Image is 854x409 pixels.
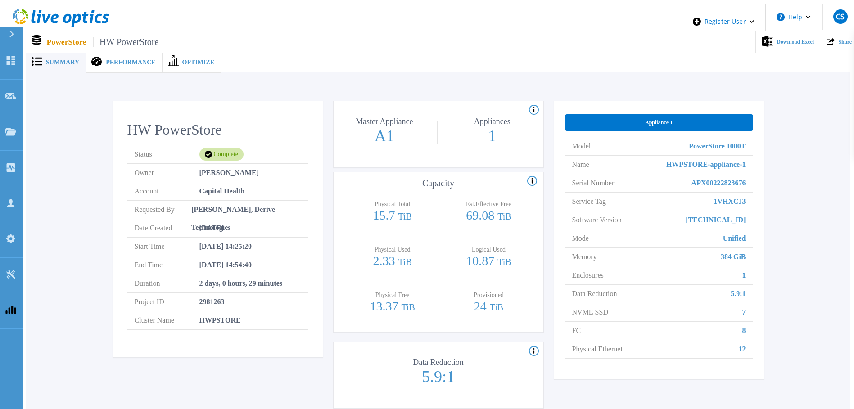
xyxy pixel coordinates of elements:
[666,156,746,174] span: HWPSTORE-appliance-1
[336,117,433,126] p: Master Appliance
[451,247,527,253] p: Logical Used
[451,201,527,207] p: Est.Effective Free
[352,255,433,268] p: 2.33
[135,293,199,311] span: Project ID
[742,303,746,321] span: 7
[401,302,415,312] span: TiB
[352,300,433,314] p: 13.37
[354,247,430,253] p: Physical Used
[352,209,433,223] p: 15.7
[354,292,430,298] p: Physical Free
[836,13,845,20] span: CS
[199,182,245,200] span: Capital Health
[135,238,199,256] span: Start Time
[135,182,199,200] span: Account
[135,256,199,274] span: End Time
[442,128,543,144] p: 1
[47,37,159,47] p: PowerStore
[448,255,529,268] p: 10.87
[838,39,852,45] span: Share
[135,145,199,163] span: Status
[766,4,822,31] button: Help
[572,174,615,192] span: Serial Number
[572,137,591,155] span: Model
[686,211,746,229] span: [TECHNICAL_ID]
[739,340,746,358] span: 12
[398,211,411,221] span: TiB
[572,211,622,229] span: Software Version
[199,238,252,256] span: [DATE] 14:25:20
[444,117,540,126] p: Appliances
[572,303,608,321] span: NVME SSD
[191,201,301,219] span: [PERSON_NAME], Derive Technologies
[199,274,282,292] span: 2 days, 0 hours, 29 minutes
[46,59,79,66] span: Summary
[199,164,259,182] span: [PERSON_NAME]
[451,292,527,298] p: Provisioned
[723,229,746,247] span: Unified
[448,209,529,223] p: 69.08
[572,229,589,247] span: Mode
[135,274,199,292] span: Duration
[490,302,503,312] span: TiB
[731,285,746,303] span: 5.9:1
[572,156,589,174] span: Name
[334,128,435,144] p: A1
[689,137,746,155] span: PowerStore 1000T
[448,300,529,314] p: 24
[721,248,746,266] span: 384 GiB
[4,4,850,386] div: ,
[390,358,486,366] p: Data Reduction
[572,248,597,266] span: Memory
[645,119,673,126] span: Appliance 1
[135,201,192,219] span: Requested By
[714,193,746,211] span: 1VHXCJ3
[199,293,225,311] span: 2981263
[182,59,215,66] span: Optimize
[777,39,814,45] span: Download Excel
[497,211,511,221] span: TiB
[691,174,746,192] span: APX00222823676
[398,257,411,267] span: TiB
[572,266,604,284] span: Enclosures
[742,322,746,340] span: 8
[497,257,511,267] span: TiB
[199,219,224,237] span: [DATE]
[354,201,430,207] p: Physical Total
[572,340,623,358] span: Physical Ethernet
[199,311,241,329] span: HWPSTORE
[135,164,199,182] span: Owner
[199,148,244,161] div: Complete
[572,285,617,303] span: Data Reduction
[388,369,489,385] p: 5.9:1
[742,266,746,284] span: 1
[572,322,581,340] span: FC
[106,59,155,66] span: Performance
[682,4,765,40] div: Register User
[572,193,606,211] span: Service Tag
[127,121,308,138] h2: HW PowerStore
[93,37,158,47] span: HW PowerStore
[199,256,252,274] span: [DATE] 14:54:40
[135,219,199,237] span: Date Created
[135,311,199,329] span: Cluster Name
